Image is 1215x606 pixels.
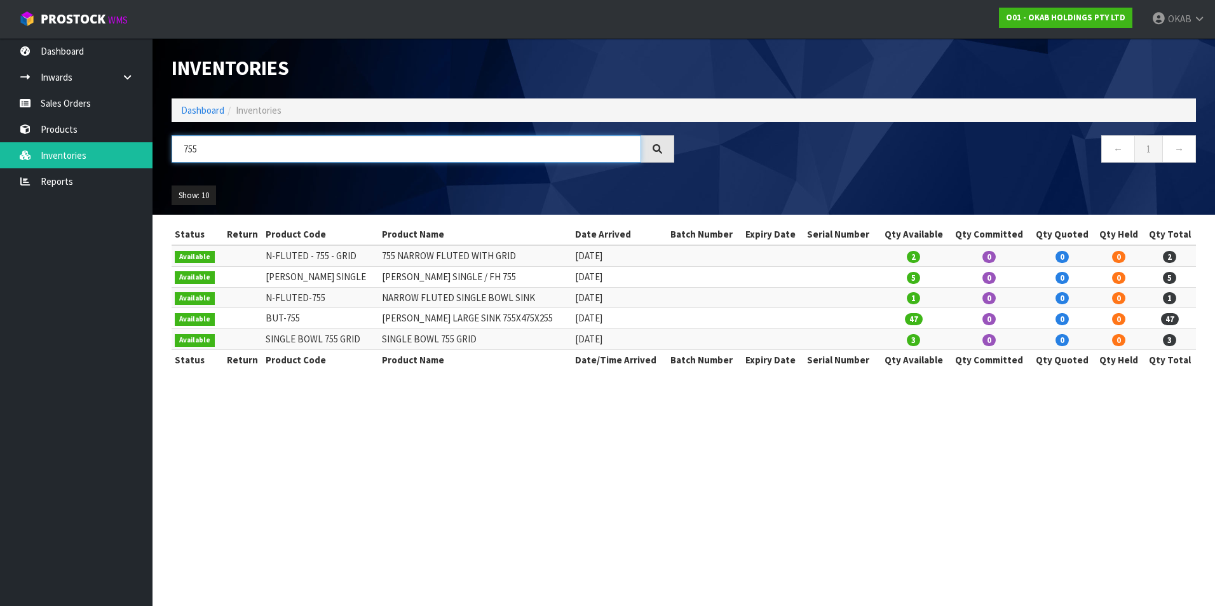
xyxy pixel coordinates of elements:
td: N-FLUTED - 755 - GRID [262,245,379,266]
span: 0 [982,292,996,304]
span: 0 [1055,292,1069,304]
a: → [1162,135,1196,163]
th: Batch Number [667,350,742,370]
span: 2 [907,251,920,263]
td: 755 NARROW FLUTED WITH GRID [379,245,572,266]
th: Return [222,350,262,370]
nav: Page navigation [693,135,1196,166]
td: NARROW FLUTED SINGLE BOWL SINK [379,287,572,308]
span: ProStock [41,11,105,27]
span: 0 [1055,313,1069,325]
a: ← [1101,135,1135,163]
span: 1 [1163,292,1176,304]
td: [PERSON_NAME] LARGE SINK 755X475X255 [379,308,572,329]
span: 0 [982,251,996,263]
td: SINGLE BOWL 755 GRID [379,329,572,350]
span: 3 [907,334,920,346]
span: 0 [982,272,996,284]
th: Batch Number [667,224,742,245]
a: 1 [1134,135,1163,163]
span: 3 [1163,334,1176,346]
th: Qty Committed [949,350,1029,370]
span: Available [175,292,215,305]
span: Available [175,313,215,326]
span: 47 [1161,313,1179,325]
th: Qty Available [878,350,949,370]
span: 5 [907,272,920,284]
th: Serial Number [804,350,879,370]
strong: O01 - OKAB HOLDINGS PTY LTD [1006,12,1125,23]
th: Serial Number [804,224,879,245]
small: WMS [108,14,128,26]
span: Inventories [236,104,282,116]
span: 0 [982,334,996,346]
th: Qty Quoted [1030,350,1094,370]
th: Qty Held [1094,224,1143,245]
span: Available [175,334,215,347]
th: Qty Total [1143,224,1196,245]
a: Dashboard [181,104,224,116]
th: Product Code [262,224,379,245]
td: [DATE] [572,287,667,308]
th: Date Arrived [572,224,667,245]
th: Product Name [379,224,572,245]
th: Expiry Date [742,350,804,370]
th: Qty Total [1143,350,1196,370]
th: Qty Quoted [1030,224,1094,245]
span: 1 [907,292,920,304]
span: 0 [1112,292,1125,304]
span: Available [175,251,215,264]
td: [DATE] [572,329,667,350]
span: 5 [1163,272,1176,284]
th: Return [222,224,262,245]
th: Status [172,350,222,370]
span: 0 [1112,272,1125,284]
td: [DATE] [572,308,667,329]
span: 0 [982,313,996,325]
th: Expiry Date [742,224,804,245]
th: Qty Available [878,224,949,245]
span: 0 [1112,313,1125,325]
td: [PERSON_NAME] SINGLE / FH 755 [379,266,572,287]
span: 0 [1055,272,1069,284]
td: SINGLE BOWL 755 GRID [262,329,379,350]
span: 0 [1055,334,1069,346]
th: Qty Committed [949,224,1029,245]
h1: Inventories [172,57,674,79]
span: Available [175,271,215,284]
span: 0 [1112,251,1125,263]
img: cube-alt.png [19,11,35,27]
span: 0 [1112,334,1125,346]
span: 0 [1055,251,1069,263]
th: Product Code [262,350,379,370]
span: 2 [1163,251,1176,263]
td: [DATE] [572,245,667,266]
th: Product Name [379,350,572,370]
span: 47 [905,313,923,325]
td: N-FLUTED-755 [262,287,379,308]
td: [DATE] [572,266,667,287]
th: Date/Time Arrived [572,350,667,370]
td: [PERSON_NAME] SINGLE [262,266,379,287]
span: OKAB [1168,13,1191,25]
input: Search inventories [172,135,641,163]
button: Show: 10 [172,185,216,206]
th: Status [172,224,222,245]
th: Qty Held [1094,350,1143,370]
td: BUT-755 [262,308,379,329]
